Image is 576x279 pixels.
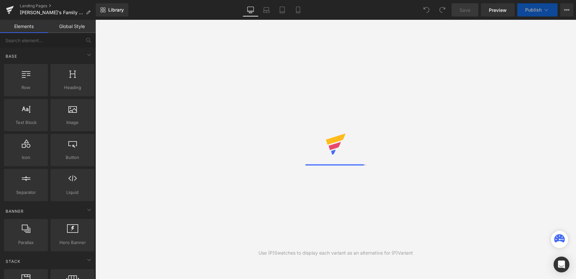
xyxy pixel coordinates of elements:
button: More [560,3,573,16]
span: Save [459,7,470,14]
a: Global Style [48,20,96,33]
span: [PERSON_NAME]'s Family Daycare [20,10,83,15]
a: New Library [96,3,128,16]
a: Tablet [274,3,290,16]
span: Icon [6,154,46,161]
span: Text Block [6,119,46,126]
span: Banner [5,208,24,214]
div: Open Intercom Messenger [554,257,569,272]
a: Landing Pages [20,3,96,9]
span: Stack [5,258,21,264]
div: Use (P)Swatches to display each variant as an alternative for (P)Variant [258,249,413,257]
span: Publish [525,7,542,13]
a: Laptop [258,3,274,16]
span: Row [6,84,46,91]
span: Hero Banner [52,239,92,246]
span: Preview [489,7,507,14]
span: Image [52,119,92,126]
span: Button [52,154,92,161]
span: Library [108,7,124,13]
button: Publish [517,3,558,16]
span: Parallax [6,239,46,246]
a: Desktop [243,3,258,16]
button: Undo [420,3,433,16]
span: Base [5,53,18,59]
span: Separator [6,189,46,196]
a: Mobile [290,3,306,16]
a: Preview [481,3,515,16]
span: Liquid [52,189,92,196]
span: Heading [52,84,92,91]
button: Redo [436,3,449,16]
